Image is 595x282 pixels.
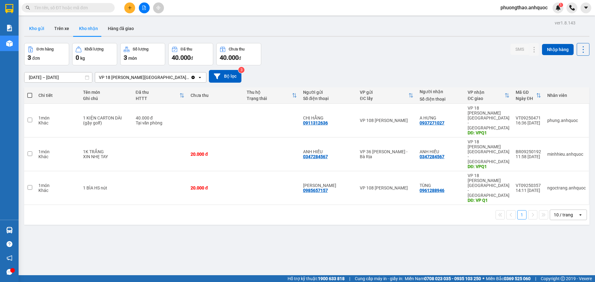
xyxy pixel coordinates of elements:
span: 1 [560,3,562,7]
span: | [535,275,536,282]
th: Toggle SortBy [465,87,513,104]
div: phung.anhquoc [547,118,586,123]
span: plus [128,6,132,10]
div: 0985657157 [303,188,328,193]
img: logo-vxr [5,4,13,13]
th: Toggle SortBy [133,87,187,104]
div: Khác [38,154,77,159]
button: Số lượng3món [120,43,165,65]
div: 1 món [38,115,77,120]
th: Toggle SortBy [244,87,300,104]
img: icon-new-feature [555,5,561,11]
div: Đã thu [181,47,192,51]
div: 0347284567 [420,154,444,159]
div: VT09250471 [516,115,541,120]
div: Tên món [83,90,130,95]
div: Khác [38,120,77,125]
div: VP 108 [PERSON_NAME] [360,185,413,190]
sup: 3 [238,67,245,73]
div: VP gửi [360,90,408,95]
div: VP 18 [PERSON_NAME][GEOGRAPHIC_DATA] - [GEOGRAPHIC_DATA] [468,106,509,130]
button: Hàng đã giao [103,21,139,36]
button: Bộ lọc [209,70,241,83]
div: VP 18 [PERSON_NAME][GEOGRAPHIC_DATA] - [GEOGRAPHIC_DATA] [468,173,509,198]
div: Chưa thu [191,93,240,98]
div: DĐ: VPQ1 [468,130,509,135]
span: 0 [76,54,79,61]
div: Đơn hàng [37,47,54,51]
div: Đã thu [136,90,179,95]
div: 0911312636 [303,120,328,125]
span: caret-down [583,5,589,11]
input: Selected VP 18 Nguyễn Thái Bình - Quận 1. [190,74,191,80]
span: file-add [142,6,146,10]
strong: 1900 633 818 [318,276,345,281]
div: ngoctrang.anhquoc [547,185,586,190]
div: 11:58 [DATE] [516,154,541,159]
div: 1 món [38,149,77,154]
div: 0937271027 [420,120,444,125]
button: Kho gửi [24,21,49,36]
div: Mã GD [516,90,536,95]
div: Khác [38,188,77,193]
button: SMS [510,44,529,55]
div: Số lượng [133,47,148,51]
div: 1K TRẮNG [83,149,130,154]
div: minhhieu.anhquoc [547,152,586,157]
div: Chưa thu [229,47,245,51]
span: 3 [28,54,31,61]
img: solution-icon [6,25,13,31]
span: message [7,269,12,275]
div: 40.000 đ [136,115,184,120]
div: 14:11 [DATE] [516,188,541,193]
div: ANH HIẾU [303,149,354,154]
span: aim [156,6,161,10]
div: VP nhận [468,90,505,95]
svg: open [578,212,583,217]
th: Toggle SortBy [513,87,544,104]
div: Số điện thoại [420,97,461,102]
span: question-circle [7,241,12,247]
svg: open [197,75,202,80]
div: Người nhận [420,89,461,94]
span: 40.000 [220,54,239,61]
div: VP 18 [PERSON_NAME][GEOGRAPHIC_DATA] - [GEOGRAPHIC_DATA] [468,139,509,164]
span: Cung cấp máy in - giấy in: [355,275,403,282]
div: 16:36 [DATE] [516,120,541,125]
div: ver 1.8.143 [555,20,575,26]
div: 1 BÌA HS nút [83,185,130,190]
div: Chi tiết [38,93,77,98]
div: Khối lượng [85,47,104,51]
div: Ngày ĐH [516,96,536,101]
th: Toggle SortBy [357,87,416,104]
span: ⚪️ [483,277,484,280]
div: 1 món [38,183,77,188]
div: ANH HẢI [303,183,354,188]
button: Nhập hàng [542,44,574,55]
button: 1 [517,210,527,219]
span: Miền Nam [405,275,481,282]
span: copyright [561,276,565,281]
span: Miền Bắc [486,275,531,282]
button: plus [124,2,135,13]
span: 3 [124,54,127,61]
button: Đã thu40.000đ [168,43,213,65]
div: XIN NHẸ TAY [83,154,130,159]
div: VP 108 [PERSON_NAME] [360,118,413,123]
div: 10 / trang [554,212,573,218]
div: HTTT [136,96,179,101]
div: 0347284567 [303,154,328,159]
button: Trên xe [49,21,74,36]
div: Nhân viên [547,93,586,98]
span: phuongthao.anhquoc [496,4,553,11]
div: Trạng thái [247,96,292,101]
div: Số điện thoại [303,96,354,101]
strong: 0708 023 035 - 0935 103 250 [424,276,481,281]
span: notification [7,255,12,261]
div: VT09250357 [516,183,541,188]
span: Hỗ trợ kỹ thuật: [288,275,345,282]
div: DĐ: VPQ1 [468,164,509,169]
img: phone-icon [569,5,575,11]
button: aim [153,2,164,13]
button: Chưa thu40.000đ [216,43,261,65]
